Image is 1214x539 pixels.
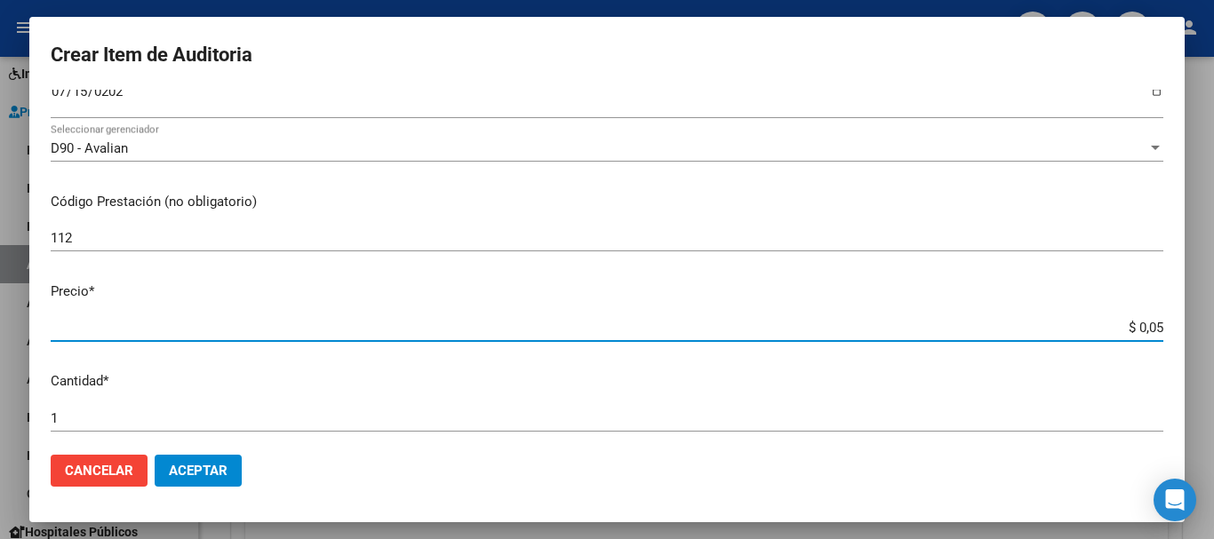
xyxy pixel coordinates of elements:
span: Cancelar [65,463,133,479]
span: D90 - Avalian [51,140,128,156]
button: Cancelar [51,455,148,487]
span: Aceptar [169,463,228,479]
p: Código Prestación (no obligatorio) [51,192,1163,212]
p: Precio [51,281,1163,302]
p: Cantidad [51,371,1163,392]
div: Open Intercom Messenger [1154,479,1196,521]
h2: Crear Item de Auditoria [51,38,1163,72]
button: Aceptar [155,455,242,487]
